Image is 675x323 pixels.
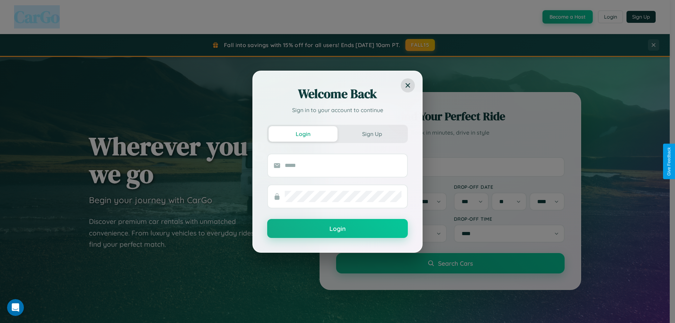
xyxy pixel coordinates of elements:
[267,85,408,102] h2: Welcome Back
[7,299,24,316] iframe: Intercom live chat
[269,126,337,142] button: Login
[337,126,406,142] button: Sign Up
[667,147,671,176] div: Give Feedback
[267,219,408,238] button: Login
[267,106,408,114] p: Sign in to your account to continue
